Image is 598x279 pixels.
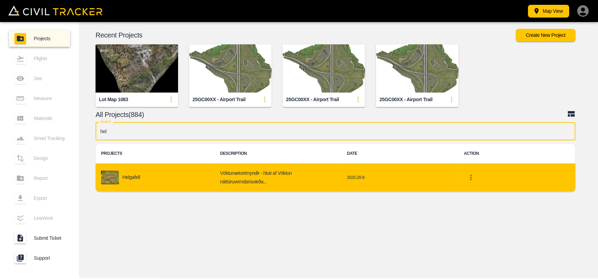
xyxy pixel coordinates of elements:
[9,250,70,266] a: Support
[341,144,458,163] th: DATE
[351,93,365,106] button: update-card-details
[101,171,119,184] img: project-image
[220,169,336,186] h6: Vöktunarkortmyndir - hluti af Vöktun náttúruverndarsvæða
[8,6,102,15] img: Civil Tracker
[286,96,339,103] div: 25GC00XX - Airport Trail
[379,96,432,103] div: 25GC00XX - Airport Trail
[96,144,575,192] table: project-list-table
[9,30,70,47] a: Projects
[34,36,65,41] span: Projects
[9,230,70,246] a: Submit Ticket
[458,144,575,163] th: ACTION
[445,93,458,106] button: update-card-details
[99,96,128,103] div: Lot Map 1083
[34,255,65,261] span: Support
[96,144,214,163] th: PROJECTS
[214,144,341,163] th: DESCRIPTION
[258,93,272,106] button: update-card-details
[516,29,575,42] button: Create New Project
[341,163,458,192] td: 2025-20-8
[96,44,178,93] img: Lot Map 1083
[34,235,65,241] span: Submit Ticket
[192,96,245,103] div: 25GC00XX - Airport Trail
[96,32,516,38] p: Recent Projects
[376,44,458,93] img: 25GC00XX - Airport Trail
[96,112,567,117] p: All Projects(884)
[122,174,140,180] p: Helgafell
[528,5,569,18] button: Map View
[189,44,272,93] img: 25GC00XX - Airport Trail
[164,93,178,106] button: update-card-details
[283,44,365,93] img: 25GC00XX - Airport Trail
